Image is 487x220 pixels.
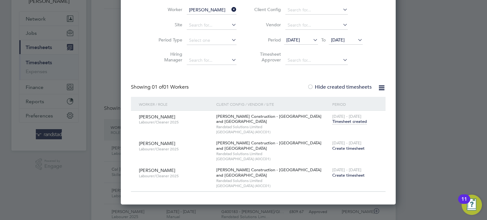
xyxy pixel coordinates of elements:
[187,21,237,30] input: Search for...
[152,84,163,90] span: 01 of
[216,183,329,188] span: [GEOGRAPHIC_DATA] (40CC01)
[154,7,182,12] label: Worker
[252,51,281,63] label: Timesheet Approver
[154,51,182,63] label: Hiring Manager
[252,37,281,43] label: Period
[216,178,329,183] span: Randstad Solutions Limited
[332,140,361,146] span: [DATE] - [DATE]
[187,56,237,65] input: Search for...
[216,167,321,178] span: [PERSON_NAME] Construction - [GEOGRAPHIC_DATA] and [GEOGRAPHIC_DATA]
[131,84,190,91] div: Showing
[139,120,211,125] span: Labourer/Cleaner 2025
[285,6,348,15] input: Search for...
[252,7,281,12] label: Client Config
[139,114,175,120] span: [PERSON_NAME]
[285,21,348,30] input: Search for...
[252,22,281,28] label: Vendor
[332,167,361,173] span: [DATE] - [DATE]
[216,140,321,151] span: [PERSON_NAME] Construction - [GEOGRAPHIC_DATA] and [GEOGRAPHIC_DATA]
[137,97,215,111] div: Worker / Role
[216,151,329,156] span: Randstad Solutions Limited
[139,173,211,179] span: Labourer/Cleaner 2025
[331,97,379,111] div: Period
[332,146,365,151] span: Create timesheet
[216,124,329,129] span: Randstad Solutions Limited
[139,167,175,173] span: [PERSON_NAME]
[216,114,321,124] span: [PERSON_NAME] Construction - [GEOGRAPHIC_DATA] and [GEOGRAPHIC_DATA]
[154,37,182,43] label: Period Type
[331,37,345,43] span: [DATE]
[307,84,372,90] label: Hide created timesheets
[152,84,189,90] span: 01 Workers
[319,36,328,44] span: To
[187,36,237,45] input: Select one
[332,173,365,178] span: Create timesheet
[139,141,175,146] span: [PERSON_NAME]
[139,147,211,152] span: Labourer/Cleaner 2025
[216,129,329,135] span: [GEOGRAPHIC_DATA] (40CC01)
[187,6,237,15] input: Search for...
[154,22,182,28] label: Site
[332,114,361,119] span: [DATE] - [DATE]
[216,156,329,161] span: [GEOGRAPHIC_DATA] (40CC01)
[285,56,348,65] input: Search for...
[462,195,482,215] button: Open Resource Center, 11 new notifications
[215,97,331,111] div: Client Config / Vendor / Site
[286,37,300,43] span: [DATE]
[461,199,467,207] div: 11
[332,119,367,124] span: Timesheet created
